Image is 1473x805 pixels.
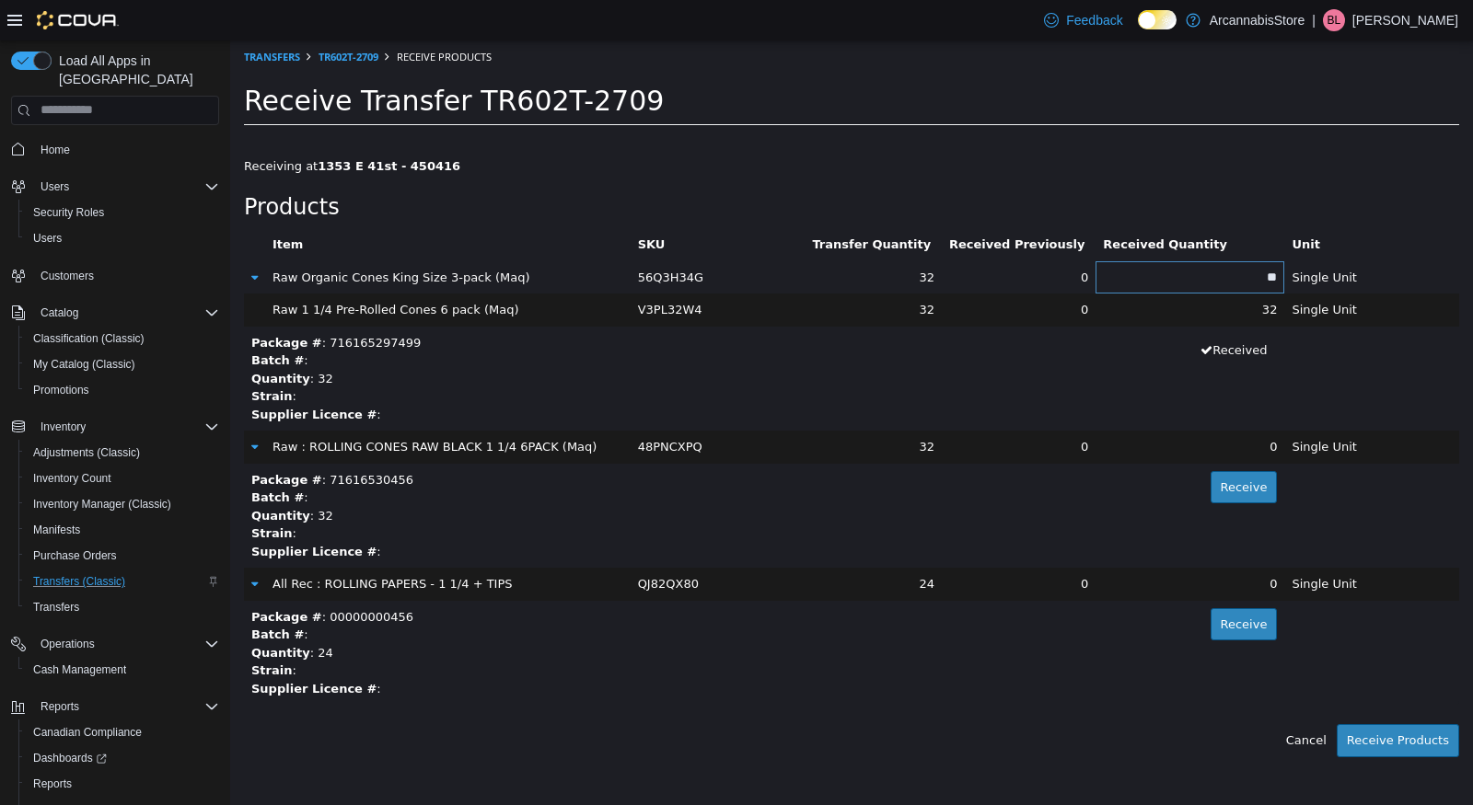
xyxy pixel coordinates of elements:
[4,174,226,200] button: Users
[21,311,1047,329] div: :
[26,442,219,464] span: Adjustments (Classic)
[21,641,146,655] strong: Supplier Licence #
[14,155,1229,178] h2: Products
[26,379,219,401] span: Promotions
[26,596,87,618] a: Transfers
[408,195,439,213] button: SKU
[18,543,226,569] button: Purchase Orders
[26,353,143,375] a: My Catalog (Classic)
[42,399,366,413] span: Raw : ROLLING CONES RAW BLACK 1 1/4 6PACK (Maq)
[33,383,89,397] span: Promotions
[21,468,80,482] strong: Quantity
[21,367,146,381] strong: Supplier Licence #
[1061,230,1127,244] span: Single Unit
[18,745,226,771] a: Dashboards
[33,574,125,589] span: Transfers (Classic)
[33,633,219,655] span: Operations
[712,527,865,560] td: 0
[18,569,226,594] button: Transfers (Classic)
[26,353,219,375] span: My Catalog (Classic)
[33,497,171,512] span: Inventory Manager (Classic)
[21,432,92,446] b: Package #
[21,466,1047,485] div: : 32
[167,9,261,23] span: Receive Products
[26,545,124,567] a: Purchase Orders
[33,331,145,346] span: Classification (Classic)
[1061,399,1127,413] span: Single Unit
[42,262,288,276] span: Raw 1 1/4 Pre-Rolled Cones 6 pack (Maq)
[33,662,126,677] span: Cash Management
[21,639,1047,658] div: :
[18,225,226,251] button: Users
[42,230,300,244] span: Raw Organic Cones King Size 3-pack (Maq)
[1352,9,1458,31] p: [PERSON_NAME]
[41,305,78,320] span: Catalog
[582,195,704,213] button: Transfer Quantity
[33,633,102,655] button: Operations
[87,119,230,132] b: 1353 E 41st - 450416
[1066,11,1122,29] span: Feedback
[4,262,226,289] button: Customers
[26,596,219,618] span: Transfers
[873,535,1047,553] div: 0
[21,331,80,345] strong: Quantity
[574,253,712,286] td: 32
[41,637,95,651] span: Operations
[26,493,219,515] span: Inventory Manager (Classic)
[21,502,1047,521] div: :
[26,659,133,681] a: Cash Management
[1046,684,1107,717] button: Cancel
[21,585,1047,604] div: :
[33,176,76,198] button: Users
[21,448,1047,466] div: :
[33,548,117,563] span: Purchase Orders
[21,568,1047,586] div: : 00000000456
[1328,9,1341,31] span: BL
[18,771,226,797] button: Reports
[873,397,1047,416] div: 0
[873,260,1047,279] div: 32
[18,326,226,351] button: Classification (Classic)
[42,536,283,550] span: All Rec : ROLLING PAPERS - 1 1/4 + TIPS
[26,442,147,464] a: Adjustments (Classic)
[1323,9,1345,31] div: Barry LaFond
[41,699,79,714] span: Reports
[980,568,1048,601] button: Receive
[33,416,219,438] span: Inventory
[1061,195,1093,213] button: Unit
[26,659,219,681] span: Cash Management
[26,201,111,224] a: Security Roles
[33,523,80,537] span: Manifests
[21,365,1047,384] div: :
[33,471,111,486] span: Inventory Count
[21,431,1047,449] div: : 71616530456
[873,195,1001,213] button: Received Quantity
[33,231,62,246] span: Users
[26,570,133,592] a: Transfers (Classic)
[26,328,152,350] a: Classification (Classic)
[408,230,473,244] span: 56Q3H34G
[21,604,1047,622] div: : 24
[408,536,469,550] span: QJ82QX80
[26,747,219,769] span: Dashboards
[574,221,712,254] td: 32
[41,269,94,283] span: Customers
[21,313,74,327] strong: Batch #
[21,347,1047,365] div: :
[33,725,142,740] span: Canadian Compliance
[21,329,1047,348] div: : 32
[41,420,86,434] span: Inventory
[18,466,226,491] button: Inventory Count
[14,44,434,76] span: Receive Transfer TR602T-2709
[41,179,69,194] span: Users
[33,696,219,718] span: Reports
[33,776,72,791] span: Reports
[33,416,93,438] button: Inventory
[18,594,226,620] button: Transfers
[408,399,472,413] span: 48PNCXPQ
[18,200,226,225] button: Security Roles
[18,657,226,683] button: Cash Management
[33,265,101,287] a: Customers
[21,450,74,464] strong: Batch #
